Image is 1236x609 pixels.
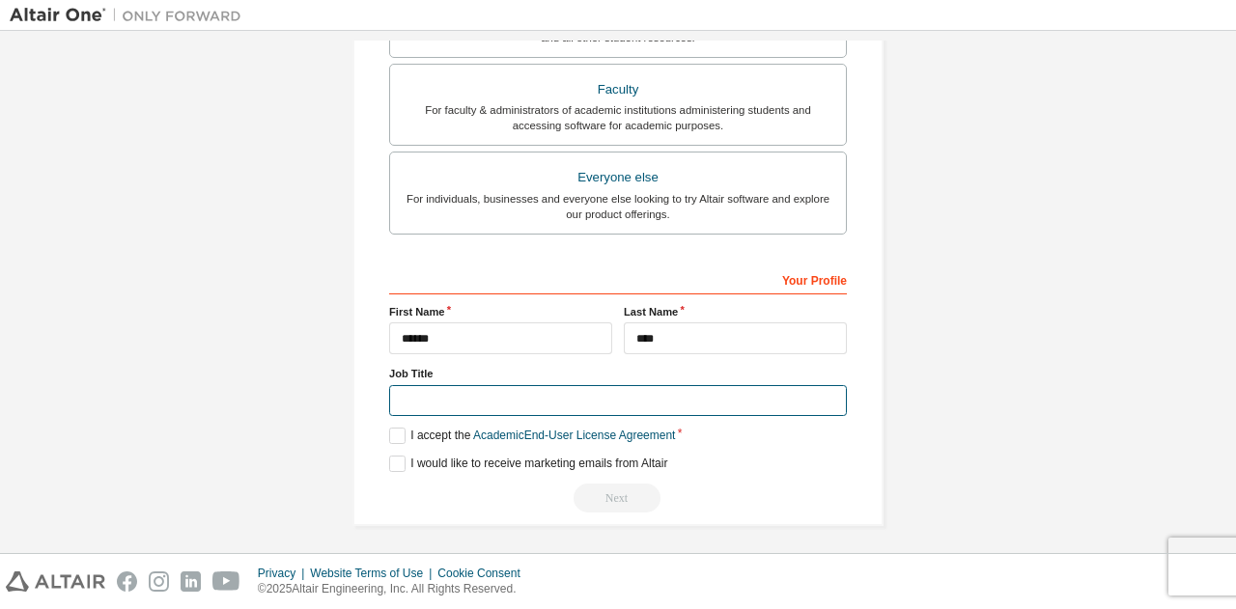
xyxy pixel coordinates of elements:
[258,566,310,581] div: Privacy
[402,76,834,103] div: Faculty
[389,456,667,472] label: I would like to receive marketing emails from Altair
[10,6,251,25] img: Altair One
[149,571,169,592] img: instagram.svg
[473,429,675,442] a: Academic End-User License Agreement
[258,581,532,597] p: © 2025 Altair Engineering, Inc. All Rights Reserved.
[389,428,675,444] label: I accept the
[181,571,201,592] img: linkedin.svg
[6,571,105,592] img: altair_logo.svg
[624,304,847,319] label: Last Name
[402,191,834,222] div: For individuals, businesses and everyone else looking to try Altair software and explore our prod...
[402,164,834,191] div: Everyone else
[389,366,847,381] label: Job Title
[389,484,847,512] div: Read and acccept EULA to continue
[437,566,531,581] div: Cookie Consent
[212,571,240,592] img: youtube.svg
[310,566,437,581] div: Website Terms of Use
[389,304,612,319] label: First Name
[117,571,137,592] img: facebook.svg
[389,263,847,294] div: Your Profile
[402,102,834,133] div: For faculty & administrators of academic institutions administering students and accessing softwa...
